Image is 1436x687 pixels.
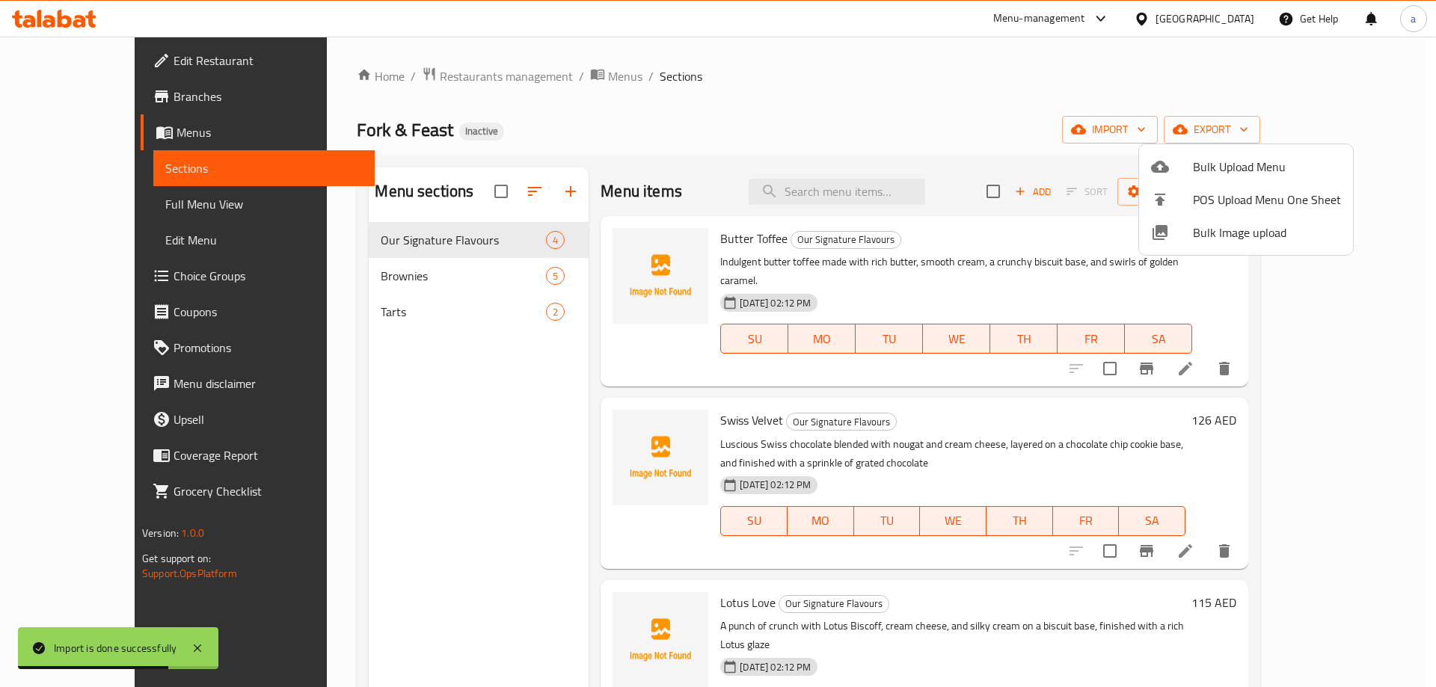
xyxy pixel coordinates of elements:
div: Import is done successfully [54,640,177,656]
li: POS Upload Menu One Sheet [1139,183,1353,216]
li: Upload bulk menu [1139,150,1353,183]
span: Bulk Upload Menu [1193,158,1341,176]
span: POS Upload Menu One Sheet [1193,191,1341,209]
span: Bulk Image upload [1193,224,1341,241]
